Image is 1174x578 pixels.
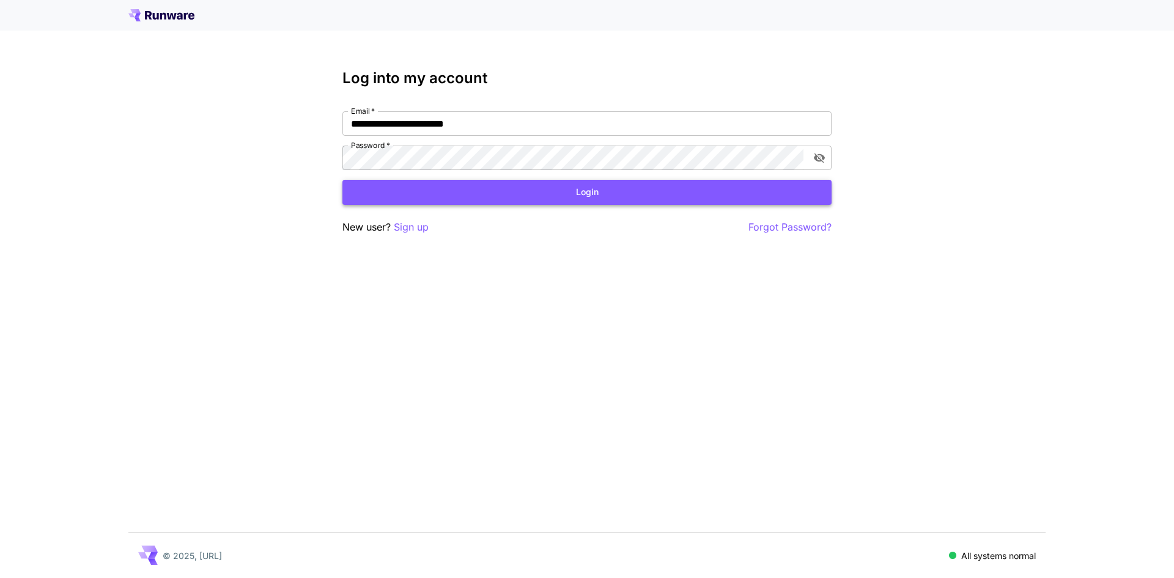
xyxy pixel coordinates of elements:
label: Email [351,106,375,116]
button: Sign up [394,220,429,235]
h3: Log into my account [342,70,832,87]
p: All systems normal [961,549,1036,562]
label: Password [351,140,390,150]
p: New user? [342,220,429,235]
p: © 2025, [URL] [163,549,222,562]
button: Login [342,180,832,205]
button: toggle password visibility [808,147,830,169]
button: Forgot Password? [748,220,832,235]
